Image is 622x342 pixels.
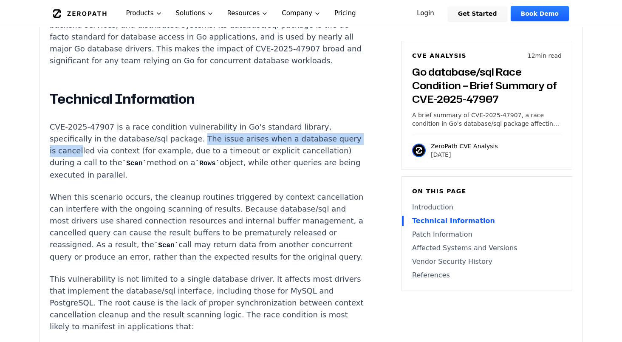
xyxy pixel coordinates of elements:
a: References [412,270,562,280]
code: Scan [122,160,147,167]
code: Scan [154,242,179,249]
p: CVE-2025-47907 is a race condition vulnerability in Go's standard library, specifically in the da... [50,121,366,181]
p: A brief summary of CVE-2025-47907, a race condition in Go's database/sql package affecting query ... [412,111,562,128]
a: Vendor Security History [412,257,562,267]
a: Book Demo [511,6,569,21]
a: Affected Systems and Versions [412,243,562,253]
a: Patch Information [412,229,562,240]
p: ZeroPath CVE Analysis [431,142,498,150]
h6: On this page [412,187,562,195]
code: Rows [195,160,220,167]
a: Login [407,6,444,21]
p: 12 min read [528,51,562,60]
p: [DATE] [431,150,498,159]
h2: Technical Information [50,90,366,107]
h3: Go database/sql Race Condition – Brief Summary of CVE-2025-47907 [412,65,562,106]
h6: CVE Analysis [412,51,467,60]
a: Technical Information [412,216,562,226]
a: Get Started [448,6,507,21]
p: When this scenario occurs, the cleanup routines triggered by context cancellation can interfere w... [50,191,366,263]
p: Go, developed by Google, is a foundational language for cloud infrastructure, backend services, a... [50,7,366,67]
p: This vulnerability is not limited to a single database driver. It affects most drivers that imple... [50,273,366,333]
img: ZeroPath CVE Analysis [412,144,426,157]
a: Introduction [412,202,562,212]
